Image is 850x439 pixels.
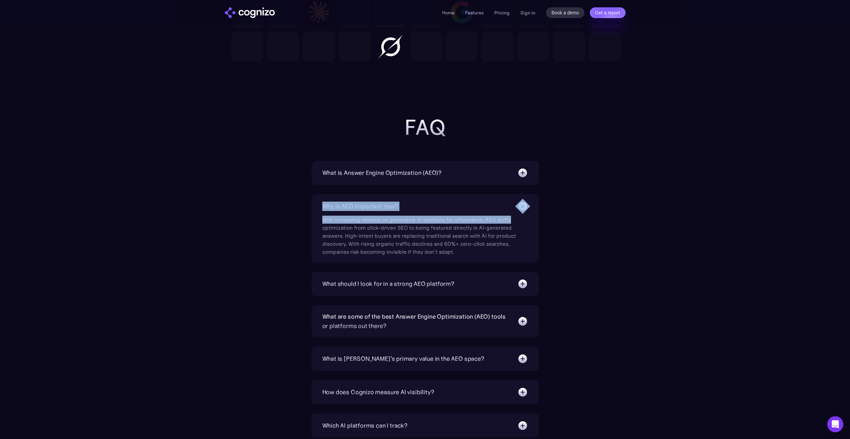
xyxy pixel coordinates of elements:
[322,312,511,331] div: What are some of the best Answer Engine Optimization (AEO) tools or platforms out there?
[322,212,516,256] div: With increasing reliance on generative AI chatbots for information, AEO shifts optimization from ...
[465,10,484,16] a: Features
[546,7,584,18] a: Book a demo
[292,115,559,139] h2: FAQ
[322,168,442,178] div: What is Answer Engine Optimization (AEO)?
[322,354,484,363] div: What is [PERSON_NAME]’s primary value in the AEO space?
[322,202,398,211] div: Why is AEO important now?
[322,279,454,289] div: What should I look for in a strong AEO platform?
[225,7,275,18] img: cognizo logo
[225,7,275,18] a: home
[322,421,407,430] div: Which AI platforms can I track?
[322,388,434,397] div: How does Cognizo measure AI visibility?
[442,10,455,16] a: Home
[827,416,843,432] div: Open Intercom Messenger
[520,9,535,17] a: Sign in
[494,10,510,16] a: Pricing
[590,7,626,18] a: Get a report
